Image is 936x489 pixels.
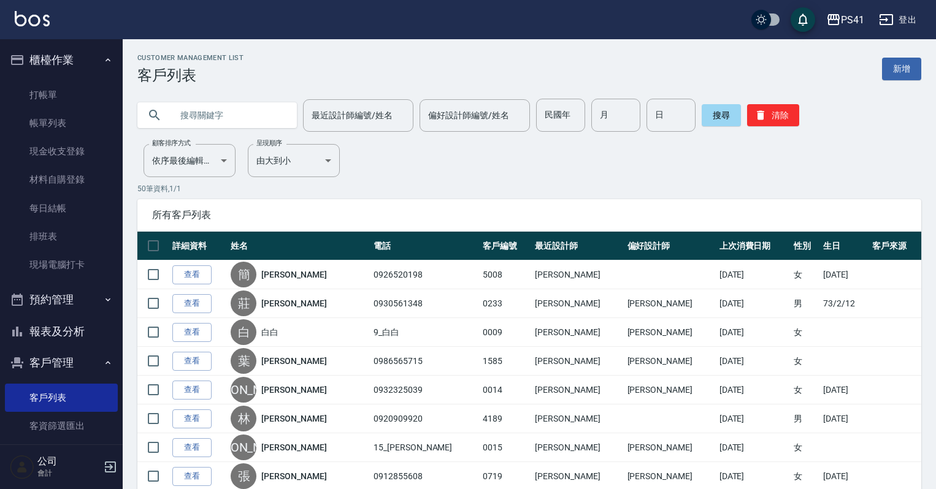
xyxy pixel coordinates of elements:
[5,347,118,379] button: 客戶管理
[791,289,821,318] td: 男
[172,265,212,284] a: 查看
[261,384,326,396] a: [PERSON_NAME]
[5,412,118,440] a: 客資篩選匯出
[37,468,100,479] p: 會計
[152,209,907,221] span: 所有客戶列表
[624,433,716,462] td: [PERSON_NAME]
[5,44,118,76] button: 櫃檯作業
[370,376,480,404] td: 0932325039
[370,260,480,289] td: 0926520198
[480,232,532,260] th: 客戶編號
[5,137,118,165] a: 現金收支登錄
[5,251,118,279] a: 現場電腦打卡
[261,326,278,338] a: 白白
[624,232,716,260] th: 偏好設計師
[172,438,212,457] a: 查看
[137,183,921,194] p: 50 筆資料, 1 / 1
[716,289,791,318] td: [DATE]
[15,11,50,26] img: Logo
[480,433,532,462] td: 0015
[5,109,118,137] a: 帳單列表
[172,99,287,132] input: 搜尋關鍵字
[261,355,326,367] a: [PERSON_NAME]
[169,232,228,260] th: 詳細資料
[532,318,624,347] td: [PERSON_NAME]
[869,232,921,260] th: 客戶來源
[172,381,212,400] a: 查看
[5,165,118,194] a: 材料自購登錄
[370,347,480,376] td: 0986565715
[624,376,716,404] td: [PERSON_NAME]
[820,376,869,404] td: [DATE]
[172,323,212,342] a: 查看
[231,406,256,431] div: 林
[231,434,256,460] div: [PERSON_NAME]
[841,12,864,28] div: PS41
[5,81,118,109] a: 打帳單
[248,144,340,177] div: 由大到小
[5,194,118,222] a: 每日結帳
[791,347,821,376] td: 女
[820,289,869,318] td: 73/2/12
[820,404,869,433] td: [DATE]
[172,294,212,313] a: 查看
[716,404,791,433] td: [DATE]
[532,433,624,462] td: [PERSON_NAME]
[532,347,624,376] td: [PERSON_NAME]
[480,376,532,404] td: 0014
[716,318,791,347] td: [DATE]
[716,433,791,462] td: [DATE]
[624,289,716,318] td: [PERSON_NAME]
[791,232,821,260] th: 性別
[137,54,244,62] h2: Customer Management List
[261,297,326,309] a: [PERSON_NAME]
[10,455,34,479] img: Person
[261,441,326,453] a: [PERSON_NAME]
[231,377,256,403] div: [PERSON_NAME]
[480,347,532,376] td: 1585
[702,104,741,126] button: 搜尋
[231,262,256,287] div: 簡
[231,319,256,345] div: 白
[532,289,624,318] td: [PERSON_NAME]
[256,138,282,148] label: 呈現順序
[172,467,212,486] a: 查看
[820,232,869,260] th: 生日
[5,316,118,347] button: 報表及分析
[231,463,256,489] div: 張
[791,404,821,433] td: 男
[480,260,532,289] td: 5008
[370,318,480,347] td: 9_白白
[261,412,326,425] a: [PERSON_NAME]
[480,318,532,347] td: 0009
[137,67,244,84] h3: 客戶列表
[821,7,869,32] button: PS41
[261,268,326,281] a: [PERSON_NAME]
[5,222,118,251] a: 排班表
[624,318,716,347] td: [PERSON_NAME]
[231,348,256,374] div: 葉
[480,289,532,318] td: 0233
[532,232,624,260] th: 最近設計師
[532,260,624,289] td: [PERSON_NAME]
[480,404,532,433] td: 4189
[5,384,118,412] a: 客戶列表
[716,376,791,404] td: [DATE]
[261,470,326,482] a: [PERSON_NAME]
[37,455,100,468] h5: 公司
[791,7,815,32] button: save
[370,232,480,260] th: 電話
[532,404,624,433] td: [PERSON_NAME]
[370,404,480,433] td: 0920909920
[532,376,624,404] td: [PERSON_NAME]
[716,232,791,260] th: 上次消費日期
[716,260,791,289] td: [DATE]
[5,284,118,316] button: 預約管理
[874,9,921,31] button: 登出
[172,352,212,371] a: 查看
[624,347,716,376] td: [PERSON_NAME]
[882,58,921,80] a: 新增
[5,440,118,468] a: 卡券管理
[791,260,821,289] td: 女
[144,144,236,177] div: 依序最後編輯時間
